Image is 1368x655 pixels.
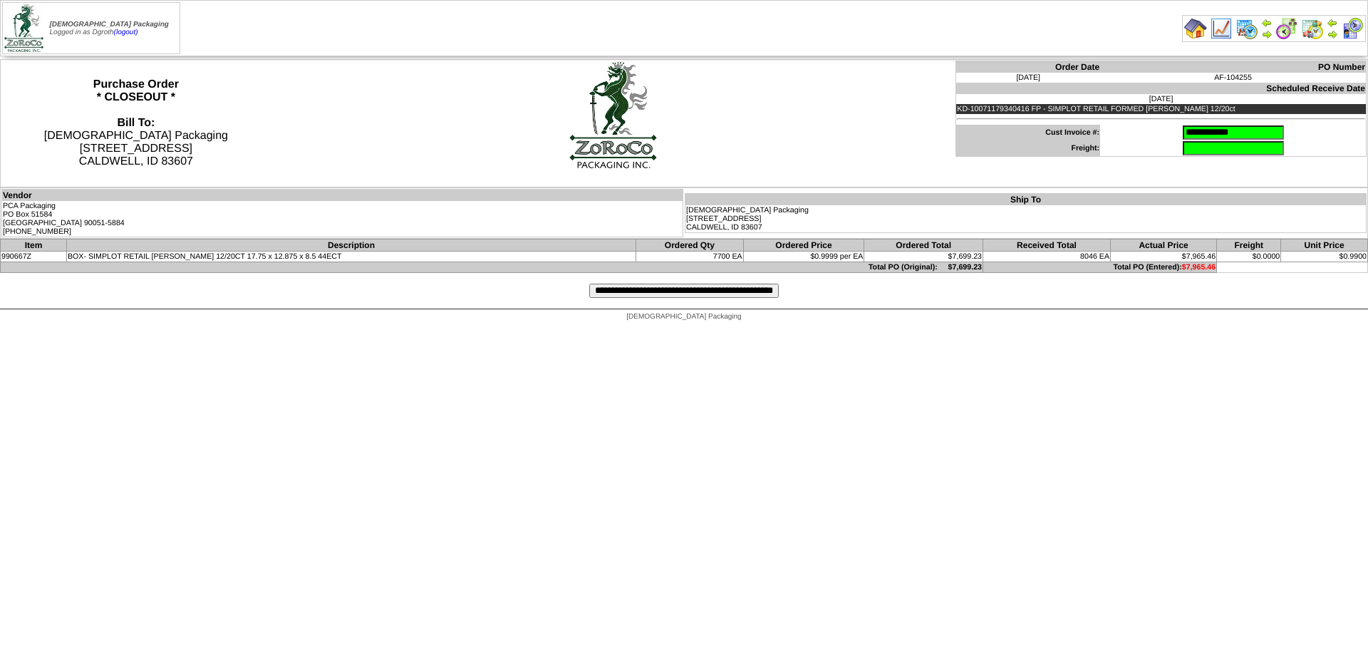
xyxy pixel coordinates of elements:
[1182,263,1216,272] span: $7,965.46
[864,252,983,262] td: $7,699.23
[983,252,1111,262] td: 8046 EA
[1,60,271,187] th: Purchase Order * CLOSEOUT *
[636,239,744,252] th: Ordered Qty
[1341,17,1364,40] img: calendarcustomer.gif
[1327,17,1338,29] img: arrowleft.gif
[1261,29,1273,40] img: arrowright.gif
[1,252,67,262] td: 990667Z
[956,61,1100,73] th: Order Date
[1235,17,1258,40] img: calendarprod.gif
[626,313,741,321] span: [DEMOGRAPHIC_DATA] Packaging
[50,21,169,36] span: Logged in as Dgroth
[983,239,1111,252] th: Received Total
[1100,73,1366,83] td: AF-104255
[114,29,138,36] a: (logout)
[1281,239,1368,252] th: Unit Price
[864,239,983,252] th: Ordered Total
[1217,239,1281,252] th: Freight
[1261,17,1273,29] img: arrowleft.gif
[956,73,1100,83] td: [DATE]
[1253,252,1280,261] span: $0.0000
[1182,252,1216,261] span: $7,965.46
[44,117,228,167] span: [DEMOGRAPHIC_DATA] Packaging [STREET_ADDRESS] CALDWELL, ID 83607
[1,262,983,273] td: Total PO (Original): $7,699.23
[956,83,1367,94] th: Scheduled Receive Date
[1100,61,1366,73] th: PO Number
[50,21,169,29] span: [DEMOGRAPHIC_DATA] Packaging
[685,205,1367,233] td: [DEMOGRAPHIC_DATA] Packaging [STREET_ADDRESS] CALDWELL, ID 83607
[4,4,43,52] img: zoroco-logo-small.webp
[956,125,1100,140] td: Cust Invoice #:
[1184,17,1207,40] img: home.gif
[2,201,683,237] td: PCA Packaging PO Box 51584 [GEOGRAPHIC_DATA] 90051-5884 [PHONE_NUMBER]
[1281,252,1368,262] td: $0.9900
[743,239,864,252] th: Ordered Price
[1210,17,1233,40] img: line_graph.gif
[743,252,864,262] td: $0.9999 per EA
[1111,239,1217,252] th: Actual Price
[569,61,658,169] img: logoBig.jpg
[2,190,683,202] th: Vendor
[1301,17,1324,40] img: calendarinout.gif
[66,252,636,262] td: BOX- SIMPLOT RETAIL [PERSON_NAME] 12/20CT 17.75 x 12.875 x 8.5 44ECT
[1,239,67,252] th: Item
[1327,29,1338,40] img: arrowright.gif
[117,117,155,129] strong: Bill To:
[685,194,1367,206] th: Ship To
[983,262,1217,273] td: Total PO (Entered):
[636,252,744,262] td: 7700 EA
[1275,17,1298,40] img: calendarblend.gif
[956,140,1100,157] td: Freight:
[66,239,636,252] th: Description
[956,104,1367,114] td: KD-10071179340416 FP - SIMPLOT RETAIL FORMED [PERSON_NAME] 12/20ct
[956,94,1367,104] td: [DATE]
